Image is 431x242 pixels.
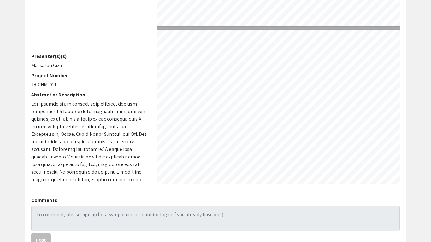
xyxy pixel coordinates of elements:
h2: Comments [31,197,400,203]
h2: Presenter(s)(s) [31,53,148,59]
p: JR-CHM-011 [31,81,148,89]
p: Massaran Ciza [31,62,148,69]
h2: Abstract or Description [31,92,148,98]
iframe: Chat [5,214,27,237]
h2: Project Number [31,72,148,78]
